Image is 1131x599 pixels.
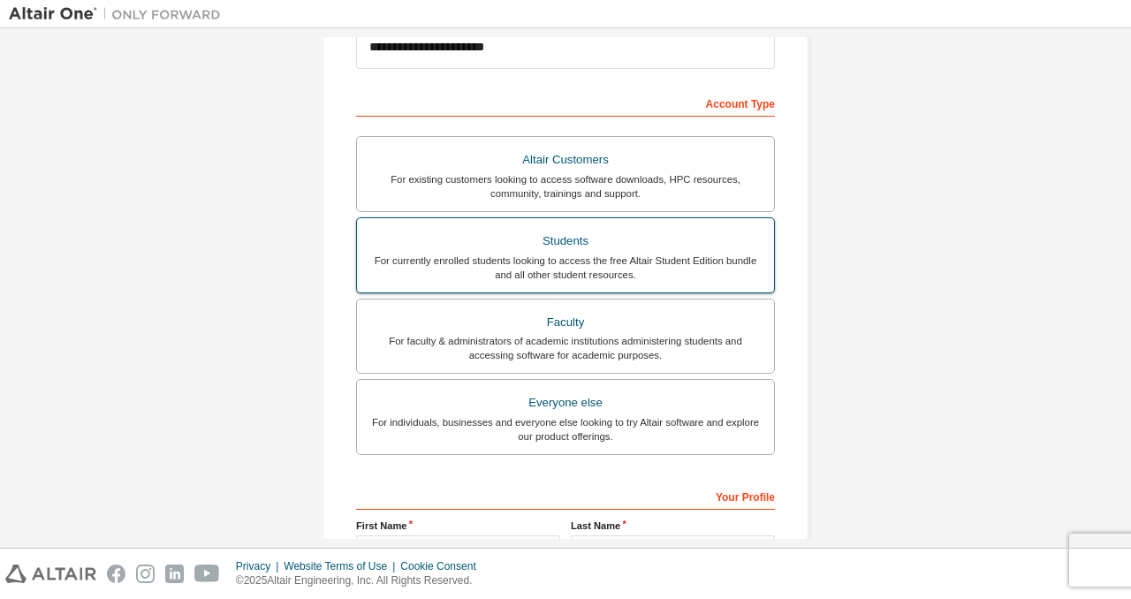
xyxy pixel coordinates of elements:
div: Faculty [368,310,763,335]
img: facebook.svg [107,565,125,583]
div: Account Type [356,88,775,117]
label: First Name [356,519,560,533]
div: For currently enrolled students looking to access the free Altair Student Edition bundle and all ... [368,254,763,282]
img: altair_logo.svg [5,565,96,583]
img: youtube.svg [194,565,220,583]
div: Altair Customers [368,148,763,172]
div: For existing customers looking to access software downloads, HPC resources, community, trainings ... [368,172,763,201]
div: Students [368,229,763,254]
div: Privacy [236,559,284,573]
img: instagram.svg [136,565,155,583]
label: Last Name [571,519,775,533]
p: © 2025 Altair Engineering, Inc. All Rights Reserved. [236,573,487,588]
div: For faculty & administrators of academic institutions administering students and accessing softwa... [368,334,763,362]
div: Your Profile [356,481,775,510]
div: Everyone else [368,390,763,415]
div: Cookie Consent [400,559,486,573]
div: Website Terms of Use [284,559,400,573]
img: linkedin.svg [165,565,184,583]
div: For individuals, businesses and everyone else looking to try Altair software and explore our prod... [368,415,763,444]
img: Altair One [9,5,230,23]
